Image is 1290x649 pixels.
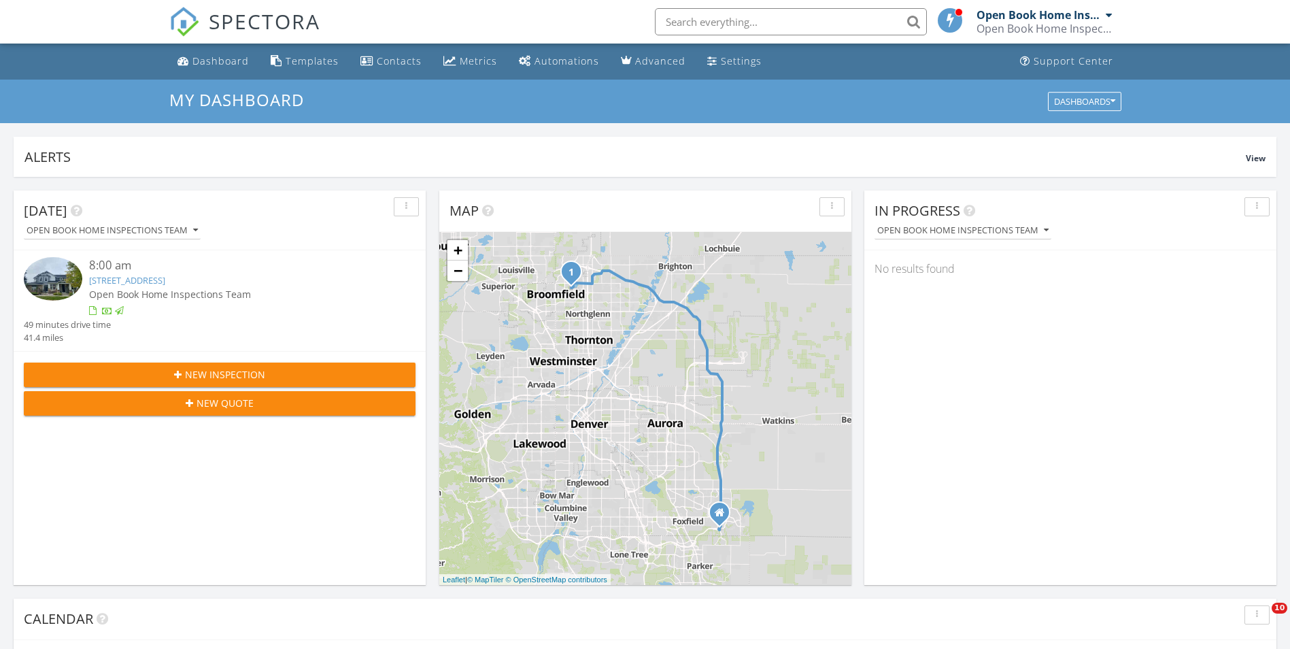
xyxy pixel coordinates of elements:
span: Open Book Home Inspections Team [89,288,251,301]
div: 8:00 am [89,257,383,274]
span: New Quote [197,396,254,410]
a: Advanced [615,49,691,74]
div: No results found [864,250,1276,287]
a: Templates [265,49,344,74]
button: Open Book Home Inspections Team [875,222,1051,240]
span: New Inspection [185,367,265,382]
span: Map [449,201,479,220]
div: Settings [721,54,762,67]
a: © OpenStreetMap contributors [506,576,607,584]
input: Search everything... [655,8,927,35]
a: 8:00 am [STREET_ADDRESS] Open Book Home Inspections Team 49 minutes drive time 41.4 miles [24,257,415,344]
img: The Best Home Inspection Software - Spectora [169,7,199,37]
div: Open Book Home Inspections [977,22,1113,35]
div: 7695 S Winnipeg St, Aurora CO 80016 [719,512,728,520]
div: Open Book Home Inspections Team [27,226,198,235]
img: 9296775%2Fcover_photos%2FG0pVtpAEnnjs2PhuiGf9%2Fsmall.9296775-1756304031573 [24,257,82,301]
div: Support Center [1034,54,1113,67]
div: Metrics [460,54,497,67]
span: Calendar [24,610,93,628]
a: SPECTORA [169,18,320,47]
span: In Progress [875,201,960,220]
button: New Quote [24,391,415,416]
div: Dashboards [1054,97,1115,106]
span: SPECTORA [209,7,320,35]
div: | [439,574,611,586]
i: 1 [568,268,574,278]
a: [STREET_ADDRESS] [89,274,165,286]
div: Open Book Home Inspections Team [877,226,1049,235]
div: Dashboard [192,54,249,67]
button: New Inspection [24,363,415,387]
a: © MapTiler [467,576,504,584]
div: 49 minutes drive time [24,318,111,331]
div: 2550 Winding River Dr Unit E 1, Broomfield, CO 80023 [571,271,579,280]
a: Metrics [438,49,503,74]
a: Dashboard [172,49,254,74]
div: Advanced [635,54,685,67]
a: Automations (Basic) [513,49,605,74]
a: Leaflet [443,576,465,584]
a: Support Center [1015,49,1119,74]
div: 41.4 miles [24,331,111,344]
div: Open Book Home Inspections Team [977,8,1102,22]
span: [DATE] [24,201,67,220]
div: Templates [286,54,339,67]
a: Contacts [355,49,427,74]
span: 10 [1272,603,1287,614]
a: Settings [702,49,767,74]
iframe: Intercom live chat [1244,603,1276,635]
div: Automations [534,54,599,67]
button: Dashboards [1048,92,1121,111]
div: Alerts [24,148,1246,166]
a: Zoom in [447,240,468,261]
span: My Dashboard [169,88,304,111]
span: View [1246,152,1266,164]
button: Open Book Home Inspections Team [24,222,201,240]
a: Zoom out [447,261,468,281]
div: Contacts [377,54,422,67]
